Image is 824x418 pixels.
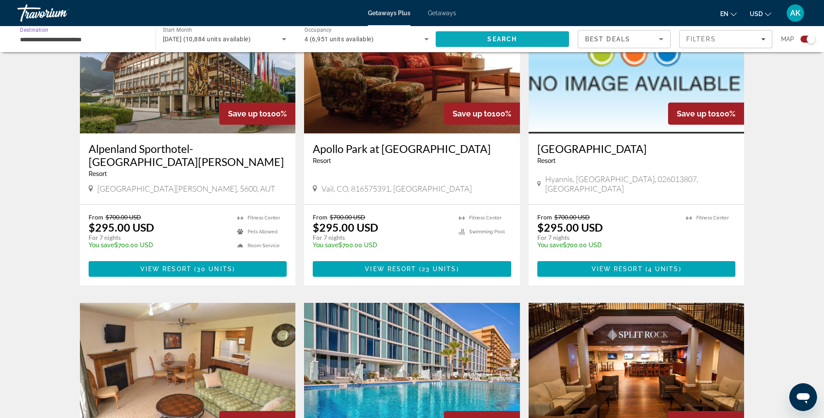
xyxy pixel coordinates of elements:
[469,215,502,221] span: Fitness Center
[720,7,737,20] button: Change language
[648,265,679,272] span: 4 units
[537,221,603,234] p: $295.00 USD
[585,36,630,43] span: Best Deals
[668,103,744,125] div: 100%
[436,31,569,47] button: Search
[89,170,107,177] span: Resort
[192,265,235,272] span: ( )
[790,9,801,17] span: AK
[585,34,663,44] mat-select: Sort by
[20,27,48,33] span: Destination
[313,213,328,221] span: From
[537,242,678,249] p: $700.00 USD
[304,27,332,33] span: Occupancy
[20,34,144,45] input: Select destination
[163,36,251,43] span: [DATE] (10,884 units available)
[140,265,192,272] span: View Resort
[537,261,736,277] button: View Resort(4 units)
[89,261,287,277] button: View Resort(30 units)
[106,213,141,221] span: $700.00 USD
[313,242,450,249] p: $700.00 USD
[444,103,520,125] div: 100%
[365,265,416,272] span: View Resort
[17,2,104,24] a: Travorium
[89,242,114,249] span: You save
[750,10,763,17] span: USD
[313,234,450,242] p: For 7 nights
[313,242,338,249] span: You save
[686,36,716,43] span: Filters
[720,10,728,17] span: en
[416,265,459,272] span: ( )
[89,213,103,221] span: From
[89,242,229,249] p: $700.00 USD
[219,103,295,125] div: 100%
[89,221,154,234] p: $295.00 USD
[368,10,410,17] a: Getaways Plus
[248,215,280,221] span: Fitness Center
[789,383,817,411] iframe: Кнопка запуска окна обмена сообщениями
[537,242,563,249] span: You save
[592,265,643,272] span: View Resort
[313,157,331,164] span: Resort
[696,215,729,221] span: Fitness Center
[89,234,229,242] p: For 7 nights
[784,4,807,22] button: User Menu
[248,243,280,249] span: Room Service
[643,265,682,272] span: ( )
[97,184,275,193] span: [GEOGRAPHIC_DATA][PERSON_NAME], 5600, AUT
[537,234,678,242] p: For 7 nights
[304,36,374,43] span: 4 (6,951 units available)
[330,213,365,221] span: $700.00 USD
[750,7,771,20] button: Change currency
[197,265,232,272] span: 30 units
[313,261,511,277] button: View Resort(23 units)
[453,109,492,118] span: Save up to
[677,109,716,118] span: Save up to
[537,142,736,155] a: [GEOGRAPHIC_DATA]
[781,33,794,45] span: Map
[163,27,192,33] span: Start Month
[422,265,457,272] span: 23 units
[469,229,505,235] span: Swimming Pool
[313,142,511,155] a: Apollo Park at [GEOGRAPHIC_DATA]
[537,157,556,164] span: Resort
[228,109,267,118] span: Save up to
[537,213,552,221] span: From
[313,221,378,234] p: $295.00 USD
[545,174,735,193] span: Hyannis, [GEOGRAPHIC_DATA], 026013807, [GEOGRAPHIC_DATA]
[428,10,456,17] a: Getaways
[248,229,278,235] span: Pets Allowed
[679,30,772,48] button: Filters
[89,142,287,168] a: Alpenland Sporthotel-[GEOGRAPHIC_DATA][PERSON_NAME]
[554,213,590,221] span: $700.00 USD
[321,184,472,193] span: Vail, CO, 816575391, [GEOGRAPHIC_DATA]
[487,36,517,43] span: Search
